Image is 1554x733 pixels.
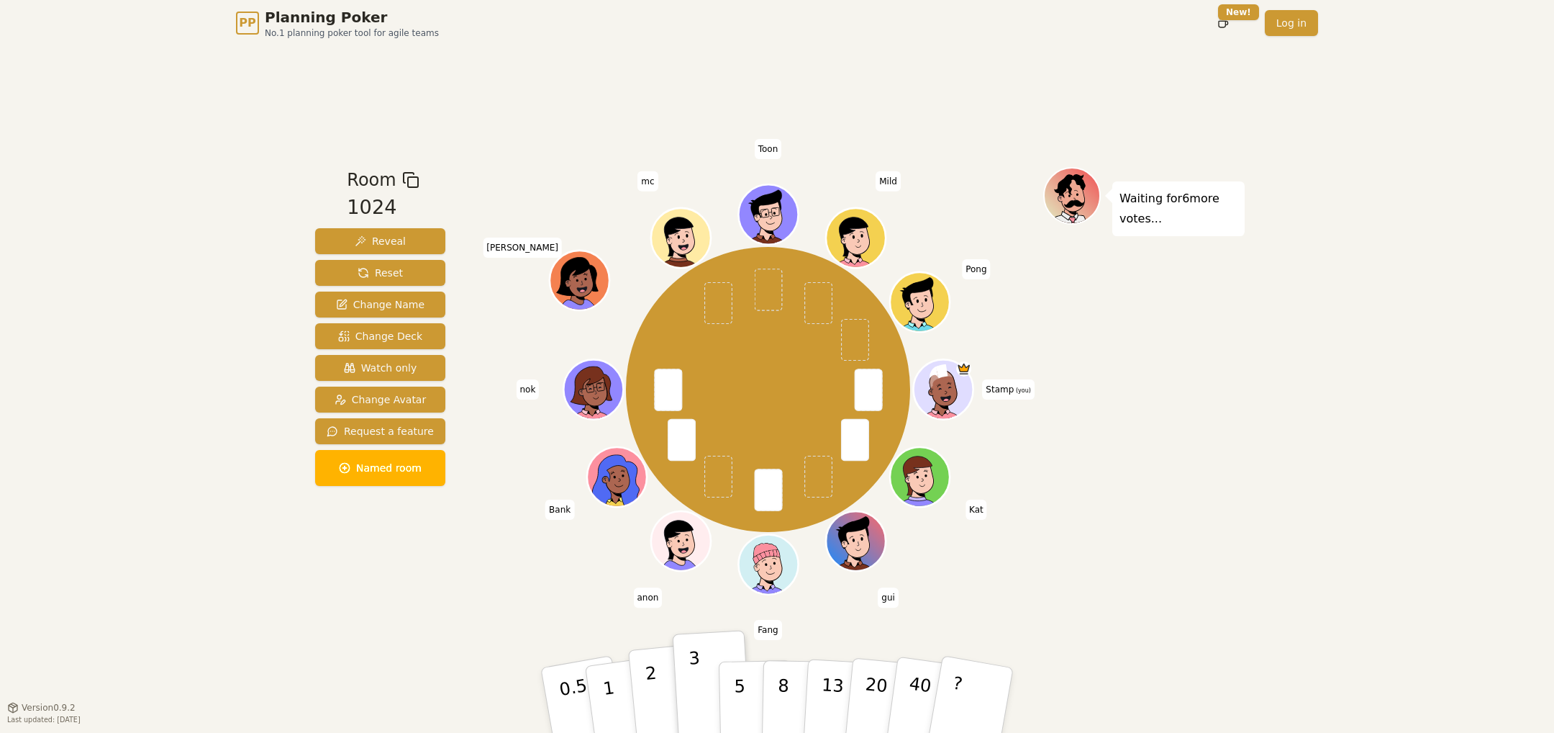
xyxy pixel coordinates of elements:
[754,620,781,640] span: Click to change your name
[335,392,427,407] span: Change Avatar
[315,387,445,413] button: Change Avatar
[982,379,1034,400] span: Click to change your name
[1218,4,1259,20] div: New!
[265,7,439,27] span: Planning Poker
[339,461,422,475] span: Named room
[1265,10,1318,36] a: Log in
[962,259,990,279] span: Click to change your name
[689,648,704,727] p: 3
[315,323,445,349] button: Change Deck
[347,167,396,193] span: Room
[755,139,782,159] span: Click to change your name
[355,234,406,248] span: Reveal
[336,297,424,312] span: Change Name
[483,238,562,258] span: Click to change your name
[344,361,417,375] span: Watch only
[7,716,81,724] span: Last updated: [DATE]
[315,228,445,254] button: Reveal
[633,588,662,608] span: Click to change your name
[315,355,445,381] button: Watch only
[358,266,403,280] span: Reset
[516,379,539,400] span: Click to change your name
[315,292,445,318] button: Change Name
[1210,10,1236,36] button: New!
[347,193,419,222] div: 1024
[265,27,439,39] span: No.1 planning poker tool for agile teams
[876,171,901,192] span: Click to change your name
[236,7,439,39] a: PPPlanning PokerNo.1 planning poker tool for agile teams
[1014,387,1031,394] span: (you)
[239,14,255,32] span: PP
[327,424,434,439] span: Request a feature
[315,418,445,444] button: Request a feature
[915,361,971,418] button: Click to change your avatar
[1119,189,1237,229] p: Waiting for 6 more votes...
[545,500,574,520] span: Click to change your name
[956,361,971,377] span: Stamp is the host
[965,500,987,520] span: Click to change your name
[22,702,76,714] span: Version 0.9.2
[878,588,899,608] span: Click to change your name
[338,329,422,343] span: Change Deck
[315,260,445,286] button: Reset
[7,702,76,714] button: Version0.9.2
[315,450,445,486] button: Named room
[637,171,658,192] span: Click to change your name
